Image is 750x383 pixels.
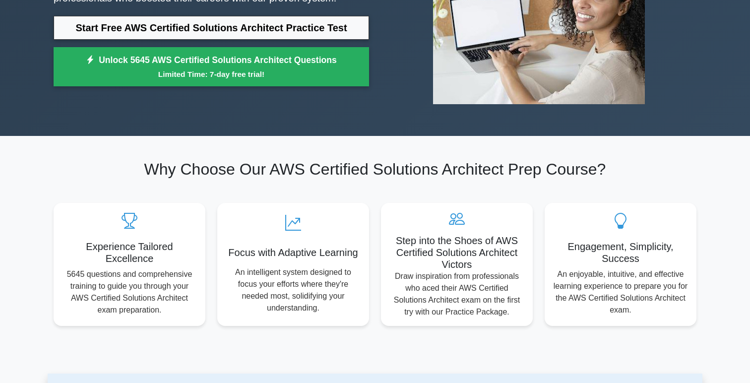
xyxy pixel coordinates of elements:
a: Unlock 5645 AWS Certified Solutions Architect QuestionsLimited Time: 7-day free trial! [54,47,369,87]
p: An intelligent system designed to focus your efforts where they're needed most, solidifying your ... [225,266,361,314]
h2: Why Choose Our AWS Certified Solutions Architect Prep Course? [54,160,696,179]
h5: Experience Tailored Excellence [62,241,197,264]
h5: Focus with Adaptive Learning [225,247,361,258]
p: Draw inspiration from professionals who aced their AWS Certified Solutions Architect exam on the ... [389,270,525,318]
h5: Step into the Shoes of AWS Certified Solutions Architect Victors [389,235,525,270]
a: Start Free AWS Certified Solutions Architect Practice Test [54,16,369,40]
p: 5645 questions and comprehensive training to guide you through your AWS Certified Solutions Archi... [62,268,197,316]
p: An enjoyable, intuitive, and effective learning experience to prepare you for the AWS Certified S... [553,268,688,316]
h5: Engagement, Simplicity, Success [553,241,688,264]
small: Limited Time: 7-day free trial! [66,68,357,80]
